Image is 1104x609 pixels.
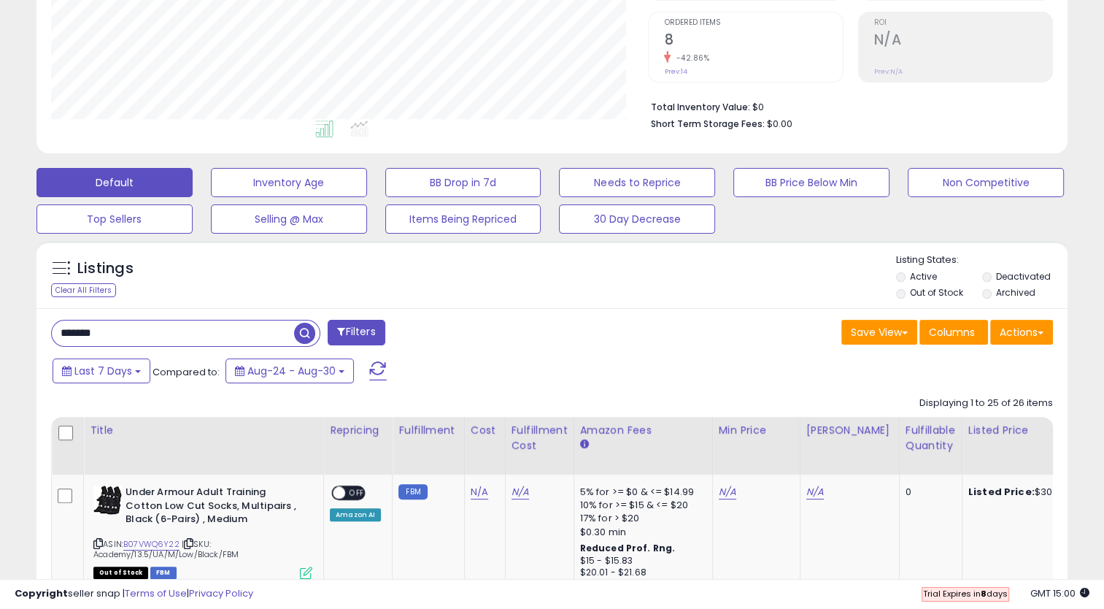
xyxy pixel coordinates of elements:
div: $30.00 [968,486,1089,499]
p: Listing States: [896,253,1068,267]
b: Under Armour Adult Training Cotton Low Cut Socks, Multipairs , Black (6-Pairs) , Medium [126,486,303,530]
small: Prev: 14 [664,67,687,76]
div: $0.30 min [580,526,701,539]
small: Prev: N/A [874,67,903,76]
b: Listed Price: [968,485,1035,499]
button: Last 7 Days [53,359,150,383]
a: Privacy Policy [189,586,253,600]
button: Filters [328,320,385,345]
div: Repricing [330,423,386,438]
img: 41Q4DR7iNlL._SL40_.jpg [93,486,122,515]
div: Fulfillment Cost [512,423,568,453]
div: 10% for >= $15 & <= $20 [580,499,701,512]
div: $15 - $15.83 [580,555,701,567]
div: Min Price [719,423,794,438]
div: [PERSON_NAME] [806,423,893,438]
b: Short Term Storage Fees: [650,118,764,130]
button: Default [36,168,193,197]
a: Terms of Use [125,586,187,600]
a: N/A [512,485,529,499]
div: Listed Price [968,423,1095,438]
small: Amazon Fees. [580,438,589,451]
a: N/A [806,485,824,499]
h5: Listings [77,258,134,279]
span: ROI [874,19,1052,27]
a: N/A [719,485,736,499]
div: Fulfillment [398,423,458,438]
button: Top Sellers [36,204,193,234]
small: FBM [398,484,427,499]
button: 30 Day Decrease [559,204,715,234]
button: Non Competitive [908,168,1064,197]
div: Title [90,423,317,438]
span: | SKU: Academy/13.5/UA/M/Low/Black/FBM [93,538,239,560]
div: Fulfillable Quantity [906,423,956,453]
button: Columns [919,320,988,345]
span: 2025-09-7 15:00 GMT [1030,586,1089,600]
a: N/A [471,485,488,499]
a: B07VWQ6Y22 [123,538,180,551]
b: Total Inventory Value: [650,101,749,113]
div: 0 [906,486,951,499]
button: Inventory Age [211,168,367,197]
label: Active [910,270,937,283]
div: Cost [471,423,499,438]
div: seller snap | | [15,587,253,601]
button: Aug-24 - Aug-30 [225,359,354,383]
strong: Copyright [15,586,68,600]
div: Displaying 1 to 25 of 26 items [919,397,1053,410]
button: Needs to Reprice [559,168,715,197]
h2: N/A [874,31,1052,51]
label: Archived [996,286,1035,299]
label: Out of Stock [910,286,963,299]
small: -42.86% [671,53,709,64]
b: Reduced Prof. Rng. [580,542,676,554]
span: Trial Expires in days [923,588,1008,600]
span: OFF [345,487,368,499]
span: Compared to: [153,365,220,379]
span: Columns [929,325,975,340]
button: Selling @ Max [211,204,367,234]
div: Amazon AI [330,508,381,521]
li: $0 [650,97,1042,115]
h2: 8 [664,31,842,51]
div: Amazon Fees [580,423,706,438]
button: Save View [841,320,917,345]
button: Actions [990,320,1053,345]
div: Clear All Filters [51,283,116,297]
b: 8 [981,588,987,600]
label: Deactivated [996,270,1051,283]
span: Last 7 Days [74,364,132,378]
span: $0.00 [766,117,792,131]
div: ASIN: [93,486,312,578]
button: BB Drop in 7d [385,168,541,197]
div: 17% for > $20 [580,512,701,525]
span: Ordered Items [664,19,842,27]
div: 5% for >= $0 & <= $14.99 [580,486,701,499]
button: BB Price Below Min [733,168,889,197]
button: Items Being Repriced [385,204,541,234]
span: Aug-24 - Aug-30 [247,364,336,378]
